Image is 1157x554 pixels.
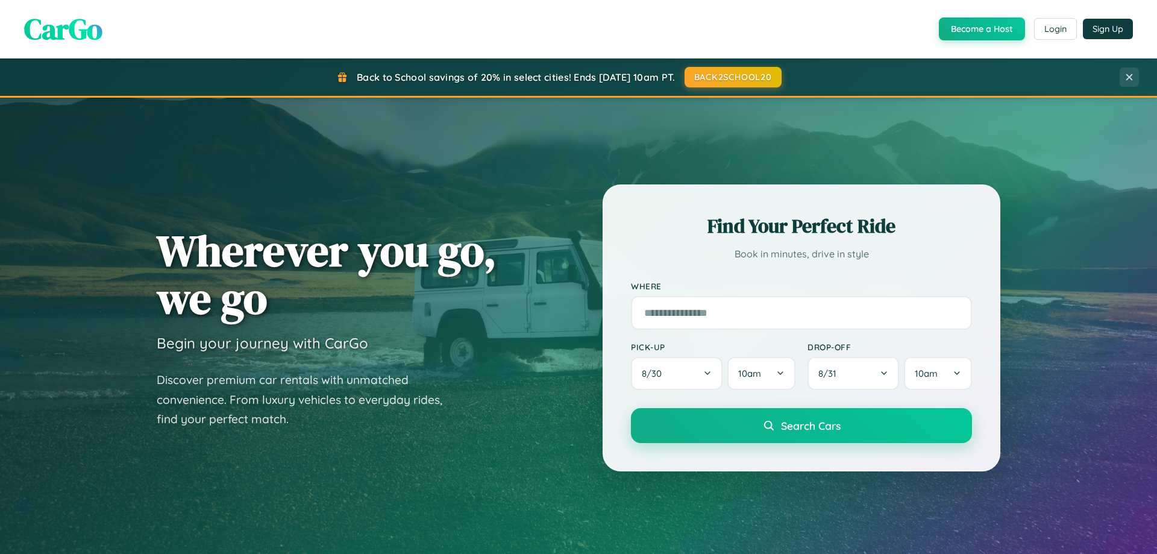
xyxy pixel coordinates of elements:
button: 10am [727,357,795,390]
p: Book in minutes, drive in style [631,245,972,263]
label: Pick-up [631,342,795,352]
button: Search Cars [631,408,972,443]
label: Drop-off [807,342,972,352]
h2: Find Your Perfect Ride [631,213,972,239]
label: Where [631,281,972,291]
span: CarGo [24,9,102,49]
span: 8 / 30 [642,368,668,379]
h3: Begin your journey with CarGo [157,334,368,352]
button: Become a Host [939,17,1025,40]
button: 8/31 [807,357,899,390]
button: 8/30 [631,357,723,390]
p: Discover premium car rentals with unmatched convenience. From luxury vehicles to everyday rides, ... [157,370,458,429]
span: 10am [738,368,761,379]
span: 8 / 31 [818,368,842,379]
button: Sign Up [1083,19,1133,39]
button: BACK2SCHOOL20 [685,67,782,87]
span: Back to School savings of 20% in select cities! Ends [DATE] 10am PT. [357,71,675,83]
h1: Wherever you go, we go [157,227,497,322]
button: 10am [904,357,972,390]
button: Login [1034,18,1077,40]
span: Search Cars [781,419,841,432]
span: 10am [915,368,938,379]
